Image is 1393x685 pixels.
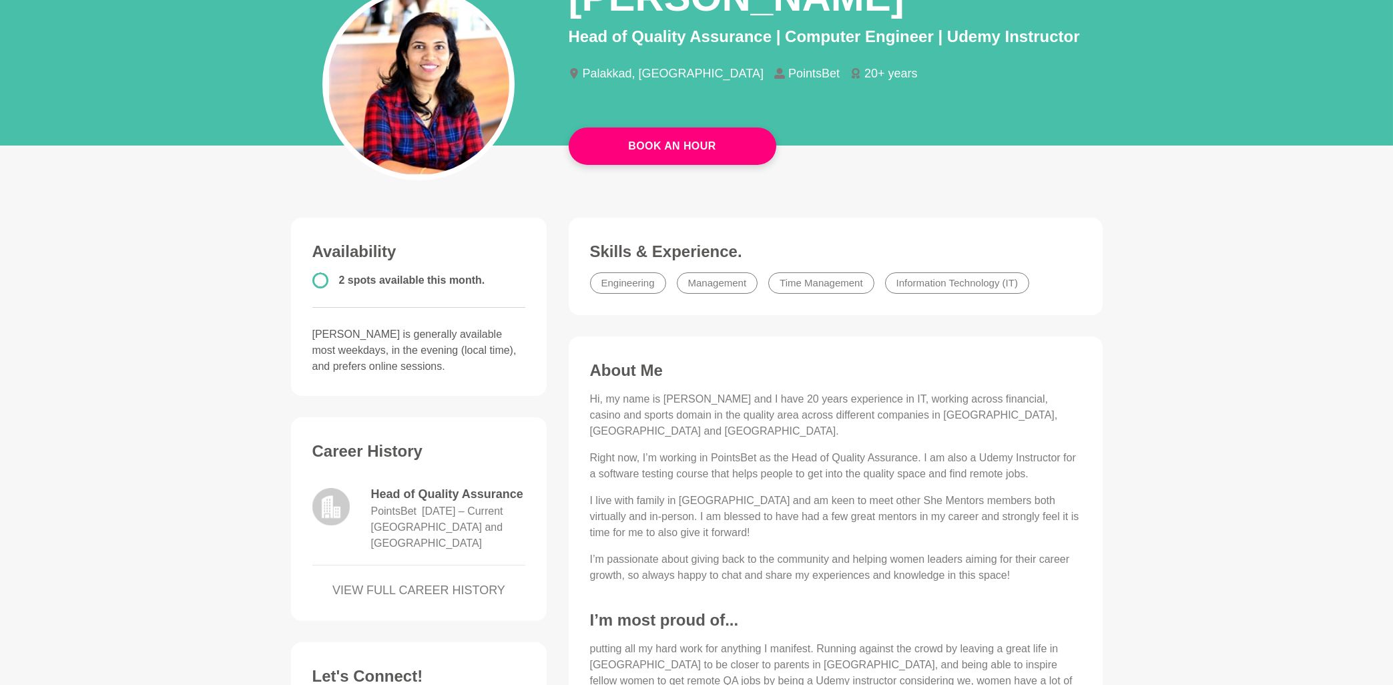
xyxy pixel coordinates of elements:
a: Book An Hour [569,128,776,165]
p: I’m passionate about giving back to the community and helping women leaders aiming for their care... [590,551,1081,584]
dd: July 2019 – Current [422,503,503,519]
span: 2 spots available this month. [339,274,485,286]
p: I live with family in [GEOGRAPHIC_DATA] and am keen to meet other She Mentors members both virtua... [590,493,1081,541]
h3: Career History [312,441,526,461]
dd: PointsBet [371,503,416,519]
time: [DATE] – Current [422,505,503,517]
dd: Head of Quality Assurance [371,485,526,503]
p: Right now, I’m working in PointsBet as the Head of Quality Assurance. I am also a Udemy Instructo... [590,450,1081,482]
li: Palakkad, [GEOGRAPHIC_DATA] [569,67,774,79]
p: [PERSON_NAME] is generally available most weekdays, in the evening (local time), and prefers onli... [312,326,526,375]
h3: Availability [312,242,526,262]
a: VIEW FULL CAREER HISTORY [312,582,526,600]
dd: [GEOGRAPHIC_DATA] and [GEOGRAPHIC_DATA] [371,519,526,551]
li: 20+ years [850,67,928,79]
h3: I’m most proud of... [590,610,1081,630]
h3: Skills & Experience. [590,242,1081,262]
p: Head of Quality Assurance | Computer Engineer | Udemy Instructor [569,25,1103,49]
p: Hi, my name is [PERSON_NAME] and I have 20 years experience in IT, working across financial, casi... [590,391,1081,439]
h3: About Me [590,361,1081,381]
li: PointsBet [774,67,850,79]
img: logo [312,488,350,525]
